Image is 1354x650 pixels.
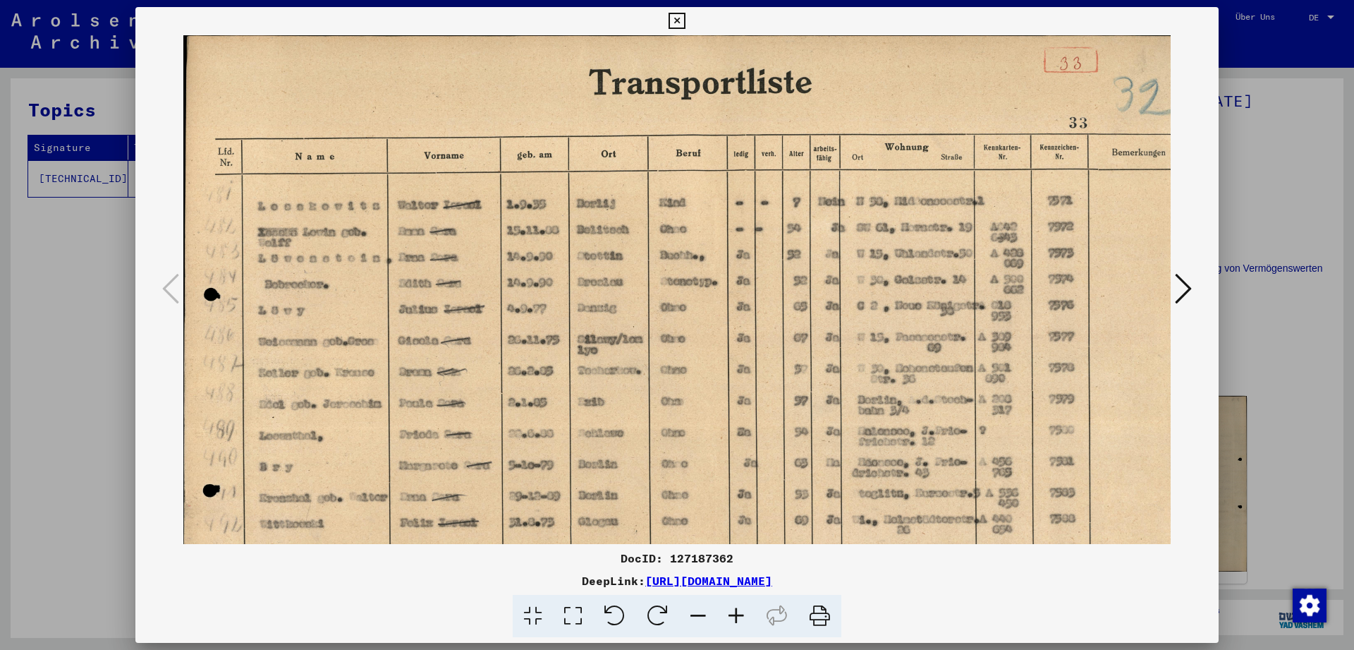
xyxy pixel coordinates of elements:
[135,572,1219,589] div: DeepLink:
[1293,589,1326,622] img: Zustimmung ändern
[1292,588,1326,622] div: Zustimmung ändern
[135,550,1219,567] div: DocID: 127187362
[645,574,772,588] a: [URL][DOMAIN_NAME]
